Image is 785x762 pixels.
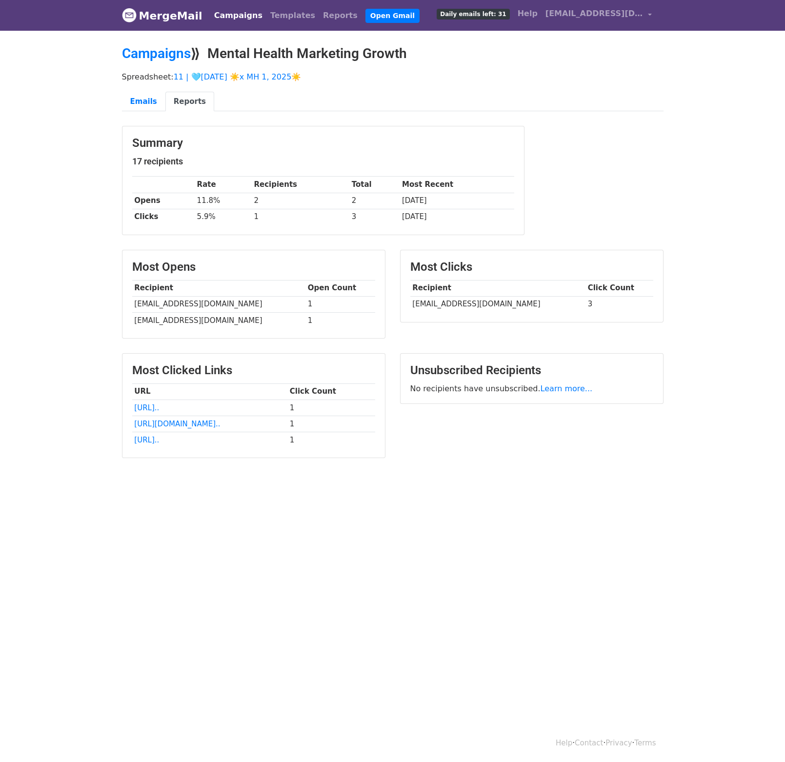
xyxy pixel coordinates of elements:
a: Emails [122,92,165,112]
p: No recipients have unsubscribed. [410,383,653,394]
td: 3 [585,296,653,312]
th: URL [132,383,287,400]
a: [URL].. [134,403,159,412]
td: 1 [305,296,375,312]
h3: Unsubscribed Recipients [410,363,653,378]
td: 1 [287,432,375,448]
th: Recipient [410,280,585,296]
th: Recipient [132,280,305,296]
h5: 17 recipients [132,156,514,167]
a: Reports [165,92,214,112]
h3: Summary [132,136,514,150]
h3: Most Clicks [410,260,653,274]
span: [EMAIL_ADDRESS][DOMAIN_NAME] [545,8,643,20]
td: 3 [349,209,400,225]
h2: ⟫ Mental Health Marketing Growth [122,45,664,62]
a: [EMAIL_ADDRESS][DOMAIN_NAME] [542,4,656,27]
td: 1 [252,209,349,225]
span: Daily emails left: 31 [437,9,509,20]
a: Help [514,4,542,23]
th: Click Count [287,383,375,400]
a: MergeMail [122,5,202,26]
th: Total [349,177,400,193]
h3: Most Clicked Links [132,363,375,378]
a: Campaigns [210,6,266,25]
a: Reports [319,6,362,25]
th: Most Recent [400,177,514,193]
td: [EMAIL_ADDRESS][DOMAIN_NAME] [410,296,585,312]
a: Terms [634,739,656,747]
a: Privacy [605,739,632,747]
td: 2 [252,193,349,209]
a: [URL][DOMAIN_NAME].. [134,420,220,428]
a: Help [556,739,572,747]
a: Contact [575,739,603,747]
th: Clicks [132,209,195,225]
a: Daily emails left: 31 [433,4,513,23]
a: [URL].. [134,436,159,444]
th: Open Count [305,280,375,296]
img: MergeMail logo [122,8,137,22]
a: 11 | 🩵[DATE] ☀️x MH 1, 2025☀️ [174,72,302,81]
td: [DATE] [400,193,514,209]
a: Campaigns [122,45,191,61]
a: Templates [266,6,319,25]
p: Spreadsheet: [122,72,664,82]
td: 2 [349,193,400,209]
td: [DATE] [400,209,514,225]
td: [EMAIL_ADDRESS][DOMAIN_NAME] [132,296,305,312]
td: 1 [287,416,375,432]
td: 11.8% [195,193,252,209]
th: Click Count [585,280,653,296]
a: Open Gmail [365,9,420,23]
td: 1 [305,312,375,328]
th: Recipients [252,177,349,193]
th: Rate [195,177,252,193]
td: 1 [287,400,375,416]
a: Learn more... [541,384,593,393]
h3: Most Opens [132,260,375,274]
td: [EMAIL_ADDRESS][DOMAIN_NAME] [132,312,305,328]
th: Opens [132,193,195,209]
td: 5.9% [195,209,252,225]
